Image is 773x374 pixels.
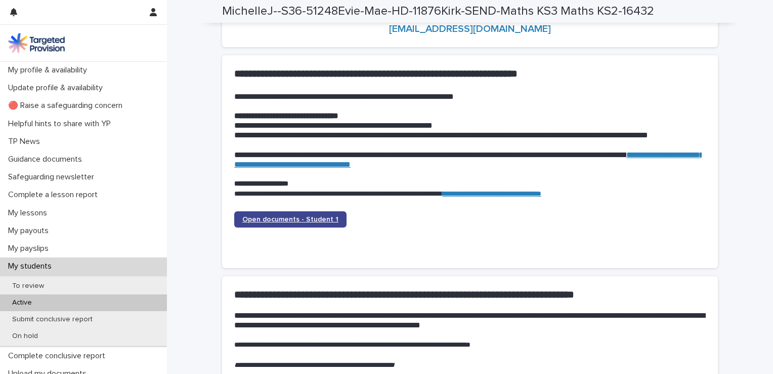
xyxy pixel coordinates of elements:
[4,315,101,324] p: Submit conclusive report
[8,33,65,53] img: M5nRWzHhSzIhMunXDL62
[4,298,40,307] p: Active
[4,83,111,93] p: Update profile & availability
[4,155,90,164] p: Guidance documents
[4,172,102,182] p: Safeguarding newsletter
[4,351,113,361] p: Complete conclusive report
[4,282,52,290] p: To review
[4,208,55,218] p: My lessons
[234,211,347,228] a: Open documents - Student 1
[222,4,654,19] h2: MichelleJ--S36-51248Evie-Mae-HD-11876Kirk-SEND-Maths KS3 Maths KS2-16432
[389,24,551,34] a: [EMAIL_ADDRESS][DOMAIN_NAME]
[4,119,119,129] p: Helpful hints to share with YP
[4,101,131,110] p: 🔴 Raise a safeguarding concern
[4,244,57,253] p: My payslips
[4,190,106,200] p: Complete a lesson report
[4,332,46,341] p: On hold
[4,226,57,236] p: My payouts
[242,216,338,223] span: Open documents - Student 1
[4,261,60,271] p: My students
[4,65,95,75] p: My profile & availability
[4,137,48,146] p: TP News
